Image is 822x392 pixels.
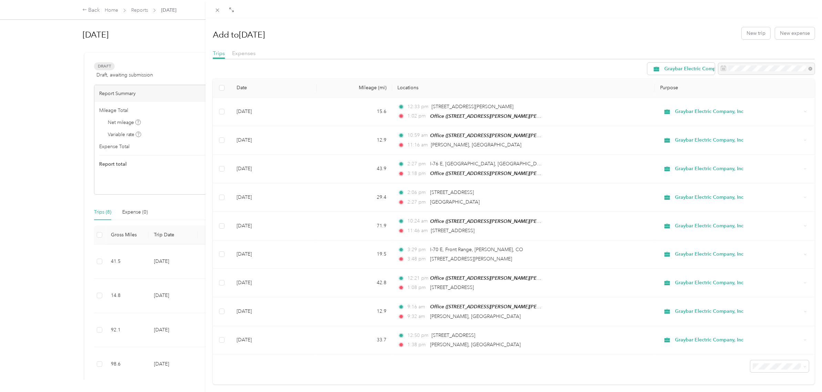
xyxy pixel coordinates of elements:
th: Date [231,79,317,97]
span: Graybar Electric Company, Inc [675,308,801,315]
td: 42.8 [317,269,392,297]
span: 3:18 pm [407,170,427,177]
span: 3:29 pm [407,246,427,254]
span: Office ([STREET_ADDRESS][PERSON_NAME][PERSON_NAME]) [430,275,570,281]
span: 12:21 pm [407,275,427,282]
span: 11:16 am [407,141,428,149]
span: 9:32 am [407,313,427,320]
td: [DATE] [231,297,317,326]
td: 12.9 [317,297,392,326]
td: 15.6 [317,97,392,126]
iframe: Everlance-gr Chat Button Frame [783,353,822,392]
td: [DATE] [231,126,317,155]
span: 1:38 pm [407,341,427,349]
span: [STREET_ADDRESS] [430,189,474,195]
td: 33.7 [317,326,392,354]
td: [DATE] [231,269,317,297]
td: 43.9 [317,155,392,183]
span: 10:24 am [407,217,427,225]
button: New trip [742,27,770,39]
span: Graybar Electric Company, Inc [675,136,801,144]
span: Expenses [232,50,256,56]
span: [PERSON_NAME], [GEOGRAPHIC_DATA] [430,342,521,348]
td: 12.9 [317,126,392,155]
span: I-76 E, [GEOGRAPHIC_DATA], [GEOGRAPHIC_DATA] [430,161,547,167]
span: Graybar Electric Company, Inc [664,66,733,71]
td: [DATE] [231,97,317,126]
span: Graybar Electric Company, Inc [675,222,801,230]
h1: Add to [DATE] [213,27,265,43]
span: 2:27 pm [407,160,427,168]
span: 11:46 am [407,227,428,235]
td: 29.4 [317,183,392,212]
span: 2:27 pm [407,198,427,206]
span: Graybar Electric Company, Inc [675,279,801,287]
span: [STREET_ADDRESS] [431,332,475,338]
td: [DATE] [231,240,317,269]
th: Purpose [655,79,815,97]
span: Graybar Electric Company, Inc [675,336,801,344]
span: 12:50 pm [407,332,428,339]
span: Trips [213,50,225,56]
th: Mileage (mi) [317,79,392,97]
span: 1:02 pm [407,112,427,120]
td: [DATE] [231,183,317,212]
span: Office ([STREET_ADDRESS][PERSON_NAME][PERSON_NAME]) [430,133,570,138]
span: [PERSON_NAME], [GEOGRAPHIC_DATA] [431,142,521,148]
span: [STREET_ADDRESS][PERSON_NAME] [431,104,513,110]
span: 2:06 pm [407,189,427,196]
td: 19.5 [317,240,392,269]
span: [STREET_ADDRESS] [431,228,475,234]
span: [STREET_ADDRESS] [430,285,474,290]
td: 71.9 [317,212,392,240]
span: Office ([STREET_ADDRESS][PERSON_NAME][PERSON_NAME]) [430,171,570,176]
span: Office ([STREET_ADDRESS][PERSON_NAME][PERSON_NAME]) [430,113,570,119]
span: [STREET_ADDRESS][PERSON_NAME] [430,256,512,262]
span: Graybar Electric Company, Inc [675,108,801,115]
span: 10:59 am [407,132,427,139]
span: 9:16 am [407,303,427,311]
span: Office ([STREET_ADDRESS][PERSON_NAME][PERSON_NAME]) [430,218,570,224]
span: 1:08 pm [407,284,427,291]
span: I-70 E, Front Range, [PERSON_NAME], CO [430,247,523,252]
td: [DATE] [231,212,317,240]
span: 12:33 pm [407,103,428,111]
td: [DATE] [231,155,317,183]
th: Locations [392,79,655,97]
td: [DATE] [231,326,317,354]
span: Graybar Electric Company, Inc [675,165,801,173]
span: [GEOGRAPHIC_DATA] [430,199,480,205]
span: Graybar Electric Company, Inc [675,250,801,258]
span: Graybar Electric Company, Inc [675,194,801,201]
span: [PERSON_NAME], [GEOGRAPHIC_DATA] [430,313,521,319]
span: Office ([STREET_ADDRESS][PERSON_NAME][PERSON_NAME]) [430,304,570,310]
button: New expense [775,27,815,39]
span: 3:48 pm [407,255,427,263]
